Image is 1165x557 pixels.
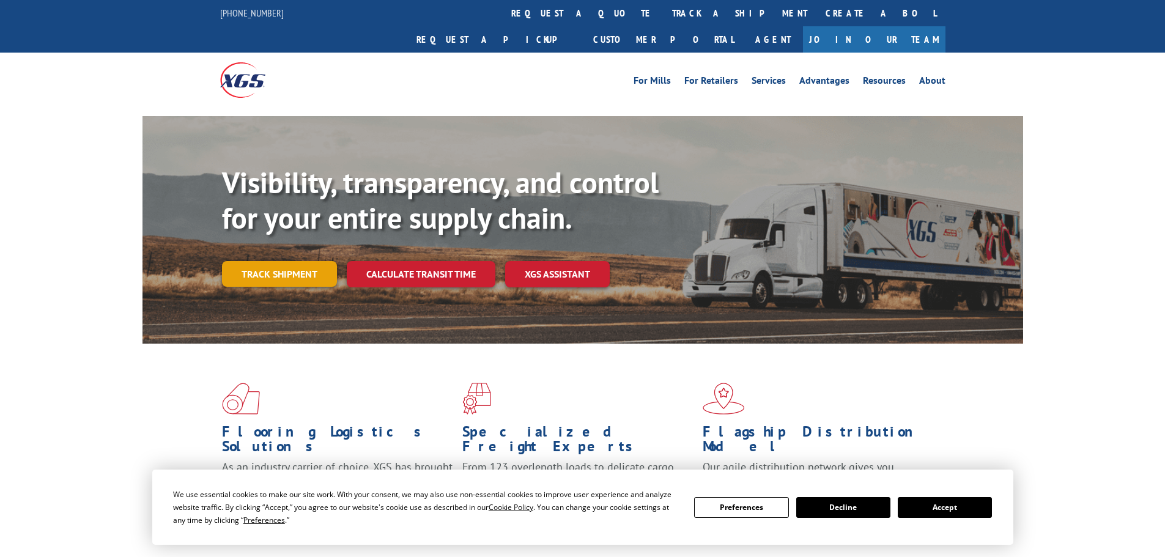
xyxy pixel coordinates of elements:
[347,261,495,287] a: Calculate transit time
[222,383,260,415] img: xgs-icon-total-supply-chain-intelligence-red
[752,76,786,89] a: Services
[799,76,849,89] a: Advantages
[173,488,679,526] div: We use essential cookies to make our site work. With your consent, we may also use non-essential ...
[222,424,453,460] h1: Flooring Logistics Solutions
[220,7,284,19] a: [PHONE_NUMBER]
[703,460,928,489] span: Our agile distribution network gives you nationwide inventory management on demand.
[898,497,992,518] button: Accept
[684,76,738,89] a: For Retailers
[796,497,890,518] button: Decline
[584,26,743,53] a: Customer Portal
[462,460,693,514] p: From 123 overlength loads to delicate cargo, our experienced staff knows the best way to move you...
[407,26,584,53] a: Request a pickup
[505,261,610,287] a: XGS ASSISTANT
[703,383,745,415] img: xgs-icon-flagship-distribution-model-red
[152,470,1013,545] div: Cookie Consent Prompt
[703,424,934,460] h1: Flagship Distribution Model
[222,261,337,287] a: Track shipment
[222,460,453,503] span: As an industry carrier of choice, XGS has brought innovation and dedication to flooring logistics...
[222,163,659,237] b: Visibility, transparency, and control for your entire supply chain.
[803,26,945,53] a: Join Our Team
[462,424,693,460] h1: Specialized Freight Experts
[694,497,788,518] button: Preferences
[489,502,533,512] span: Cookie Policy
[462,383,491,415] img: xgs-icon-focused-on-flooring-red
[919,76,945,89] a: About
[634,76,671,89] a: For Mills
[243,515,285,525] span: Preferences
[863,76,906,89] a: Resources
[743,26,803,53] a: Agent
